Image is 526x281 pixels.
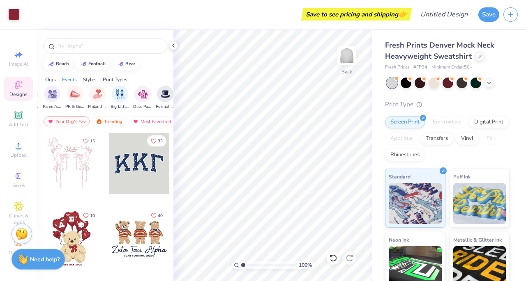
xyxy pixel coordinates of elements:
[147,210,166,221] button: Like
[385,133,418,145] div: Applique
[90,139,95,143] span: 15
[133,104,152,110] span: Date Parties & Socials
[158,214,163,218] span: 40
[79,135,99,146] button: Like
[389,183,442,224] img: Standard
[132,119,139,124] img: most_fav.gif
[385,116,425,128] div: Screen Print
[9,91,28,98] span: Designs
[93,89,102,99] img: Philanthropy Image
[88,104,107,110] span: Philanthropy
[478,7,499,22] button: Save
[65,86,84,110] button: filter button
[44,117,90,126] div: Your Org's Fav
[129,117,175,126] div: Most Favorited
[56,62,69,66] div: beach
[413,64,427,71] span: # FP94
[156,86,175,110] div: filter for Formal & Semi
[389,172,411,181] span: Standard
[92,117,126,126] div: Trending
[481,133,501,145] div: Foil
[113,58,139,70] button: bear
[398,9,407,19] span: 👉
[103,76,127,83] div: Print Types
[133,86,152,110] button: filter button
[43,86,62,110] button: filter button
[303,8,410,21] div: Save to see pricing and shipping
[48,62,54,66] img: trend_line.gif
[79,210,99,221] button: Like
[43,104,62,110] span: Parent's Weekend
[385,100,510,109] div: Print Type
[341,68,352,75] div: Back
[453,235,502,244] span: Metallic & Glitter Ink
[125,62,135,66] div: bear
[9,249,28,256] span: Decorate
[414,6,474,23] input: Untitled Design
[76,58,110,70] button: football
[111,104,129,110] span: Big Little Reveal
[453,172,471,181] span: Puff Ink
[80,62,87,66] img: trend_line.gif
[83,76,97,83] div: Styles
[147,135,166,146] button: Like
[111,86,129,110] div: filter for Big Little Reveal
[427,116,466,128] div: Embroidery
[90,214,95,218] span: 10
[431,64,473,71] span: Minimum Order: 50 +
[420,133,453,145] div: Transfers
[62,76,77,83] div: Events
[385,64,409,71] span: Fresh Prints
[48,89,57,99] img: Parent's Weekend Image
[156,104,175,110] span: Formal & Semi
[96,119,102,124] img: trending.gif
[161,89,170,99] img: Formal & Semi Image
[65,104,84,110] span: PR & General
[43,58,73,70] button: beach
[4,212,33,226] span: Clipart & logos
[456,133,479,145] div: Vinyl
[158,139,163,143] span: 33
[453,183,506,224] img: Puff Ink
[133,86,152,110] div: filter for Date Parties & Socials
[88,62,106,66] div: football
[9,61,28,67] span: Image AI
[299,261,312,269] span: 100 %
[385,40,494,61] span: Fresh Prints Denver Mock Neck Heavyweight Sweatshirt
[45,76,56,83] div: Orgs
[88,86,107,110] div: filter for Philanthropy
[70,89,80,99] img: PR & General Image
[12,182,25,189] span: Greek
[339,48,355,64] img: Back
[30,256,60,263] strong: Need help?
[57,42,162,50] input: Try "Alpha"
[9,121,28,128] span: Add Text
[10,152,27,158] span: Upload
[156,86,175,110] button: filter button
[469,116,509,128] div: Digital Print
[115,89,125,99] img: Big Little Reveal Image
[385,149,425,161] div: Rhinestones
[47,119,54,124] img: most_fav.gif
[111,86,129,110] button: filter button
[88,86,107,110] button: filter button
[389,235,409,244] span: Neon Ink
[117,62,124,66] img: trend_line.gif
[65,86,84,110] div: filter for PR & General
[43,86,62,110] div: filter for Parent's Weekend
[138,89,148,99] img: Date Parties & Socials Image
